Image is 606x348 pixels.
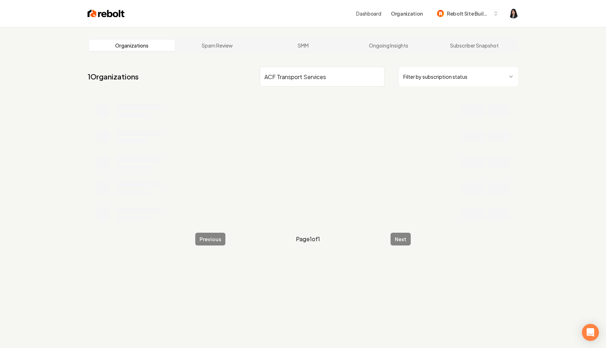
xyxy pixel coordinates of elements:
a: SMM [260,40,346,51]
button: Organization [387,7,427,20]
span: Page 1 of 1 [296,235,320,243]
a: Ongoing Insights [346,40,432,51]
a: Dashboard [356,10,381,17]
img: Rebolt Site Builder [437,10,444,17]
a: 1Organizations [88,72,139,82]
a: Spam Review [175,40,260,51]
img: Rebolt Logo [88,9,125,18]
div: Open Intercom Messenger [582,324,599,341]
a: Subscriber Snapshot [431,40,517,51]
input: Search by name or ID [260,67,385,87]
span: Rebolt Site Builder [447,10,490,17]
button: Open user button [509,9,518,18]
img: Haley Paramoure [509,9,518,18]
a: Organizations [89,40,175,51]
